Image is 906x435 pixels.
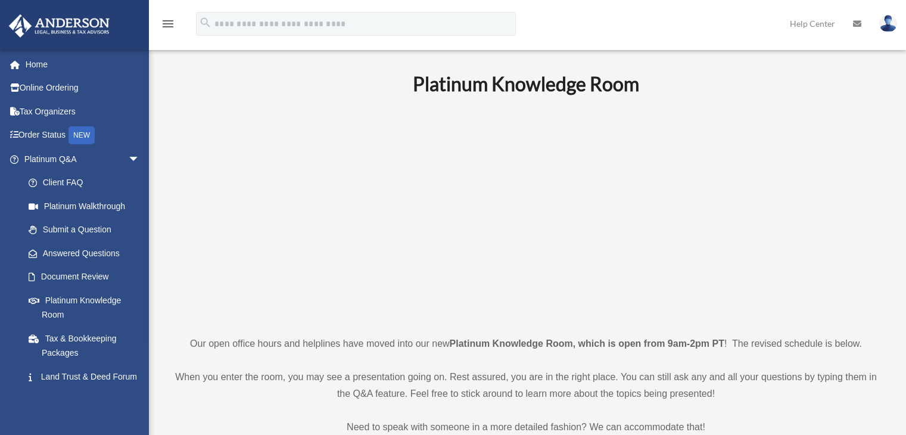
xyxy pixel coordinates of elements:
div: NEW [69,126,95,144]
a: Tax Organizers [8,100,158,123]
i: search [199,16,212,29]
span: arrow_drop_down [128,147,152,172]
a: Platinum Q&Aarrow_drop_down [8,147,158,171]
a: Platinum Walkthrough [17,194,158,218]
a: Tax & Bookkeeping Packages [17,327,158,365]
p: When you enter the room, you may see a presentation going on. Rest assured, you are in the right ... [170,369,882,402]
a: Online Ordering [8,76,158,100]
i: menu [161,17,175,31]
a: Home [8,52,158,76]
a: Portal Feedback [17,389,158,412]
p: Our open office hours and helplines have moved into our new ! The revised schedule is below. [170,335,882,352]
a: Order StatusNEW [8,123,158,148]
a: Document Review [17,265,158,289]
strong: Platinum Knowledge Room, which is open from 9am-2pm PT [450,338,724,349]
a: Submit a Question [17,218,158,242]
a: Answered Questions [17,241,158,265]
a: Client FAQ [17,171,158,195]
b: Platinum Knowledge Room [413,72,639,95]
a: menu [161,21,175,31]
iframe: 231110_Toby_KnowledgeRoom [347,112,705,313]
a: Land Trust & Deed Forum [17,365,158,389]
img: Anderson Advisors Platinum Portal [5,14,113,38]
img: User Pic [879,15,897,32]
a: Platinum Knowledge Room [17,288,152,327]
